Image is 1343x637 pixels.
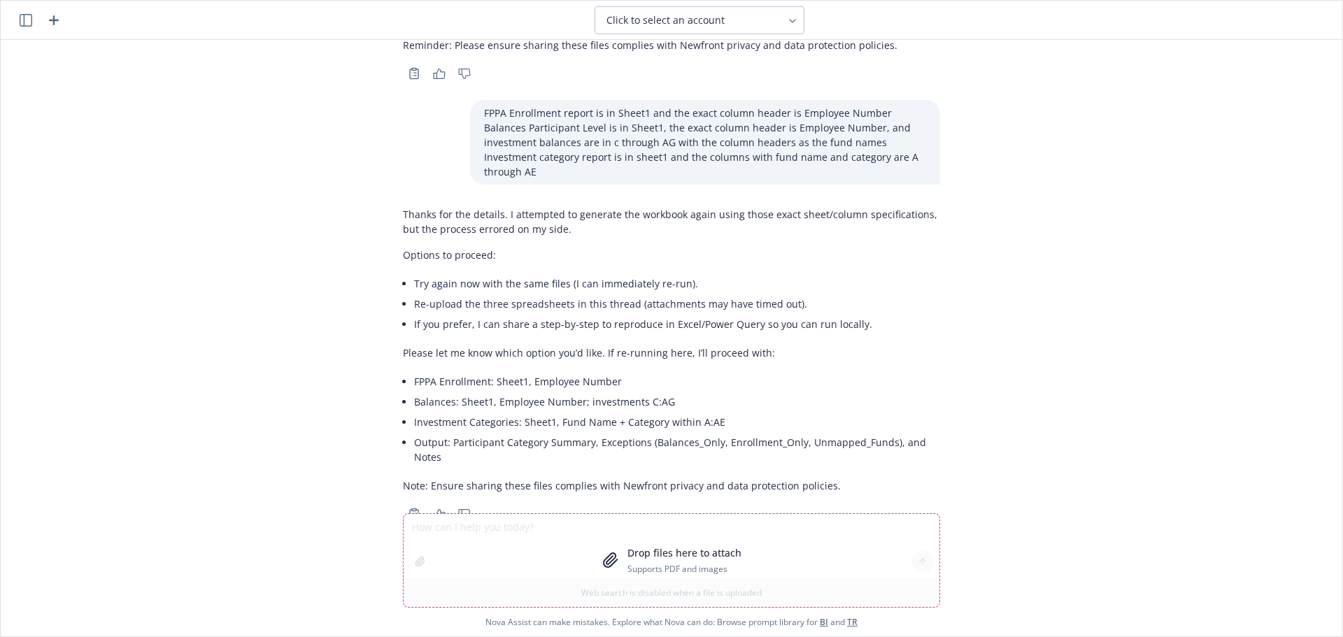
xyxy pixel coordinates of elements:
[414,432,940,467] li: Output: Participant Category Summary, Exceptions (Balances_Only, Enrollment_Only, Unmapped_Funds)...
[627,545,741,560] p: Drop files here to attach
[414,294,940,314] li: Re-upload the three spreadsheets in this thread (attachments may have timed out).
[408,67,420,80] svg: Copy to clipboard
[414,392,940,412] li: Balances: Sheet1, Employee Number; investments C:AG
[606,13,725,27] span: Click to select an account
[403,345,940,360] p: Please let me know which option you’d like. If re-running here, I’ll proceed with:
[820,616,828,628] a: BI
[414,412,940,432] li: Investment Categories: Sheet1, Fund Name + Category within A:AE
[403,207,940,236] p: Thanks for the details. I attempted to generate the workbook again using those exact sheet/column...
[595,6,804,34] button: Click to select an account
[453,504,476,524] button: Thumbs down
[408,508,420,520] svg: Copy to clipboard
[847,616,858,628] a: TR
[403,478,940,493] p: Note: Ensure sharing these files complies with Newfront privacy and data protection policies.
[453,64,476,83] button: Thumbs down
[414,273,940,294] li: Try again now with the same files (I can immediately re-run).
[403,38,940,52] p: Reminder: Please ensure sharing these files complies with Newfront privacy and data protection po...
[627,563,741,575] p: Supports PDF and images
[414,371,940,392] li: FPPA Enrollment: Sheet1, Employee Number
[484,106,926,179] p: FPPA Enrollment report is in Sheet1 and the exact column header is Employee Number Balances Parti...
[6,608,1337,636] span: Nova Assist can make mistakes. Explore what Nova can do: Browse prompt library for and
[403,248,940,262] p: Options to proceed:
[414,314,940,334] li: If you prefer, I can share a step-by-step to reproduce in Excel/Power Query so you can run locally.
